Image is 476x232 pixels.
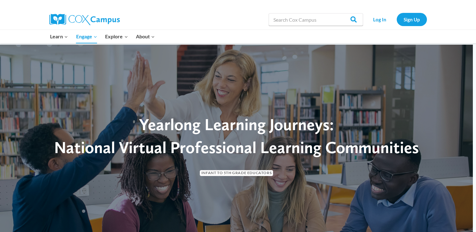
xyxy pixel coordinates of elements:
[136,32,155,41] span: About
[269,13,363,26] input: Search Cox Campus
[366,13,394,26] a: Log In
[50,32,68,41] span: Learn
[46,30,159,43] nav: Primary Navigation
[54,137,419,157] span: National Virtual Professional Learning Communities
[139,114,334,134] span: Yearlong Learning Journeys:
[105,32,128,41] span: Explore
[49,14,120,25] img: Cox Campus
[366,13,427,26] nav: Secondary Navigation
[397,13,427,26] a: Sign Up
[200,170,273,176] span: Infant to 5th Grade Educators
[76,32,97,41] span: Engage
